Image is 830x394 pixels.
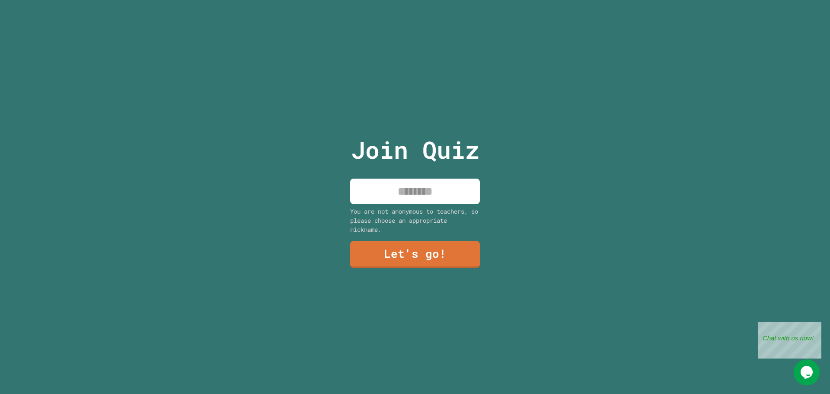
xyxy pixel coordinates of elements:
iframe: chat widget [794,359,821,385]
div: You are not anonymous to teachers, so please choose an appropriate nickname. [350,207,480,234]
a: Let's go! [350,241,480,268]
p: Join Quiz [351,132,479,168]
iframe: chat widget [758,322,821,359]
